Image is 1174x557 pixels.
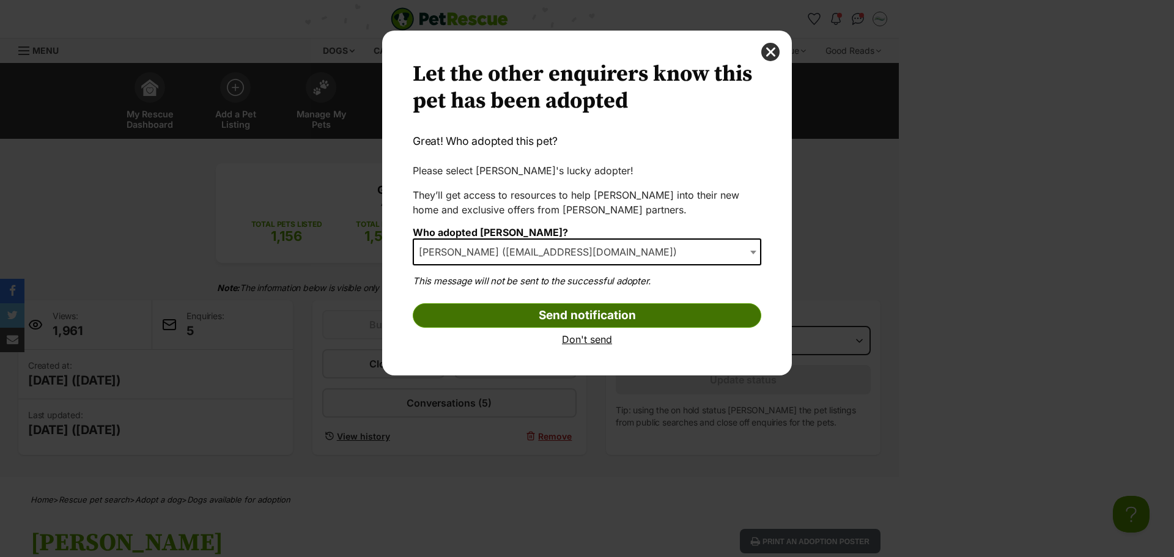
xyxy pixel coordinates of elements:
[413,133,761,149] p: Great! Who adopted this pet?
[413,188,761,217] p: They’ll get access to resources to help [PERSON_NAME] into their new home and exclusive offers fr...
[413,61,761,115] h2: Let the other enquirers know this pet has been adopted
[413,303,761,328] input: Send notification
[761,43,780,61] button: close
[413,238,761,265] span: veronica Hunt (bongoo@optusnet.com.au)
[413,275,761,289] p: This message will not be sent to the successful adopter.
[413,226,568,238] label: Who adopted [PERSON_NAME]?
[414,243,689,260] span: veronica Hunt (bongoo@optusnet.com.au)
[413,163,761,178] p: Please select [PERSON_NAME]'s lucky adopter!
[413,334,761,345] a: Don't send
